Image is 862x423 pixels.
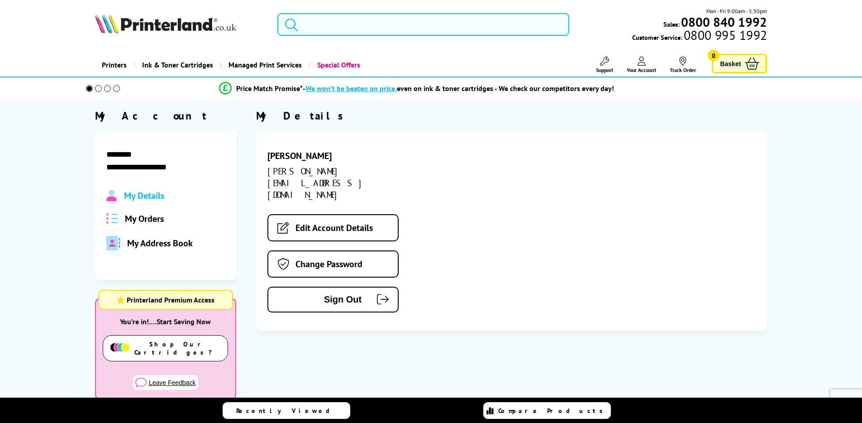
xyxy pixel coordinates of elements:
[135,378,147,388] img: comment-sharp-light.svg
[106,190,117,202] img: Profile.svg
[108,340,223,356] a: Shop Our Cartridges?
[256,109,767,123] div: My Details
[267,214,399,241] a: Edit Account Details
[95,53,133,77] a: Printers
[498,407,608,415] span: Compare Products
[95,14,236,34] img: Printerland Logo
[680,18,767,26] a: 0800 840 1992
[267,165,429,201] div: [PERSON_NAME][EMAIL_ADDRESS][DOMAIN_NAME]
[663,20,680,29] span: Sales:
[596,57,613,73] a: Support
[236,407,339,415] span: Recently Viewed
[670,57,696,73] a: Track Order
[706,7,767,15] span: Mon - Fri 9:00am - 5:30pm
[236,84,303,93] span: Price Match Promise*
[95,14,267,35] a: Printerland Logo
[708,50,719,61] span: 0
[309,53,367,77] a: Special Offers
[127,237,193,249] span: My Address Book
[133,53,220,77] a: Ink & Toner Cartridges
[282,294,362,305] span: Sign Out
[596,67,613,73] span: Support
[682,31,767,39] span: 0800 995 1992
[712,54,767,73] a: Basket 0
[74,81,760,96] li: modal_Promise
[127,295,214,304] span: Printerland Premium Access
[133,375,199,390] button: Leave Feedback
[632,31,767,42] span: Customer Service:
[134,340,221,356] span: Shop Our Cartridges?
[106,213,118,224] img: all-order.svg
[627,57,656,73] a: Your Account
[305,84,397,93] span: We won’t be beaten on price,
[124,190,164,202] span: My Details
[267,150,429,162] div: [PERSON_NAME]
[303,84,614,93] div: - even on ink & toner cartridges - We check our competitors every day!
[96,317,235,326] div: You’re in!….Start Saving Now
[627,67,656,73] span: Your Account
[95,109,236,123] div: My Account
[223,402,350,419] a: Recently Viewed
[267,287,399,312] button: Sign Out
[681,14,767,30] b: 0800 840 1992
[220,53,309,77] a: Managed Print Services
[267,250,399,278] a: Change Password
[147,379,196,386] span: Leave Feedback
[483,402,611,419] a: Compare Products
[720,58,741,70] span: Basket
[142,53,213,77] span: Ink & Toner Cartridges
[125,213,164,225] span: My Orders
[106,236,120,250] img: address-book-duotone-solid.svg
